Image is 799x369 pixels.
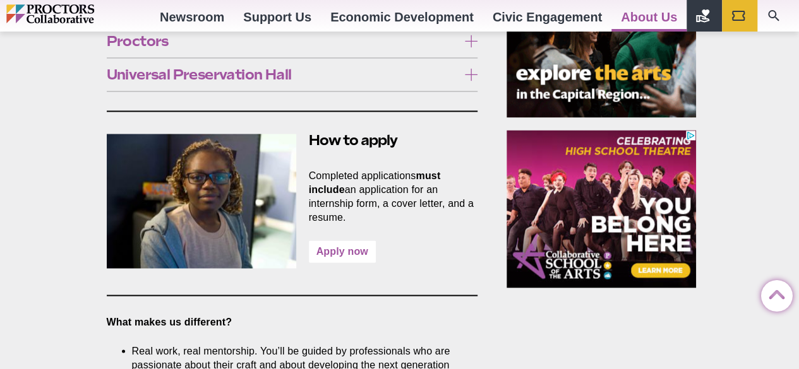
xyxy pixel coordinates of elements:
[309,240,376,262] a: Apply now
[107,67,459,81] span: Universal Preservation Hall
[107,131,478,150] h2: How to apply
[107,34,459,48] span: Proctors
[507,130,696,288] iframe: Advertisement
[761,281,786,306] a: Back to Top
[6,4,148,23] img: Proctors logo
[107,316,232,327] strong: What makes us different?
